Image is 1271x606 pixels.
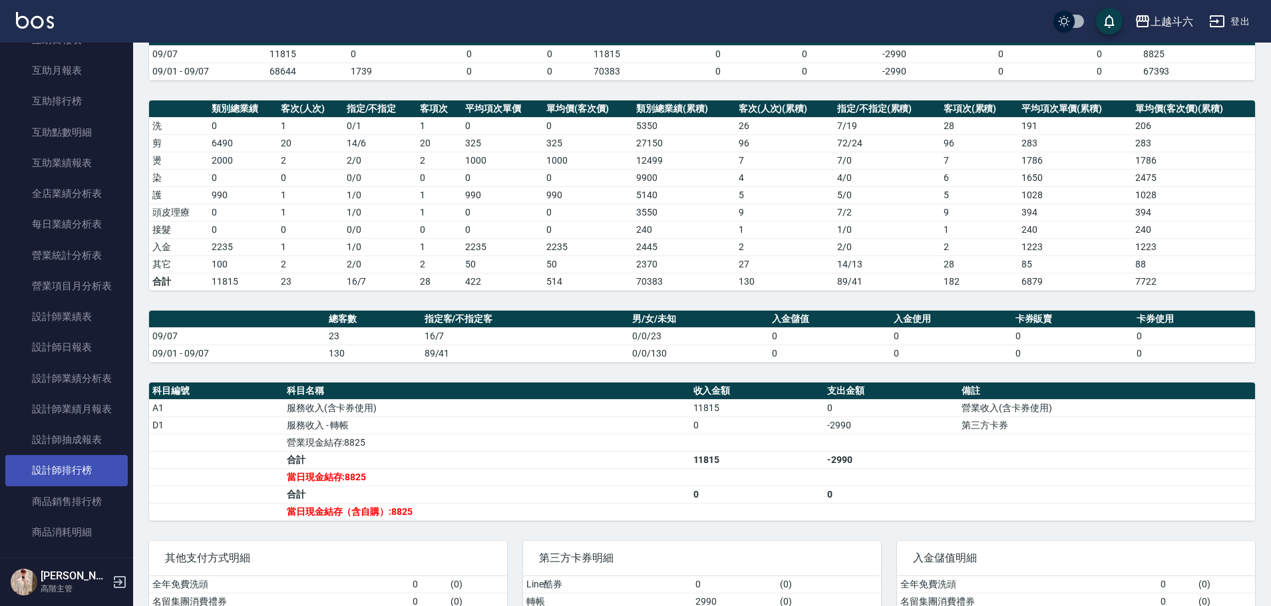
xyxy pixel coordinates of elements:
td: 23 [325,327,421,345]
td: 1 [417,186,462,204]
a: 設計師排行榜 [5,455,128,486]
a: 設計師抽成報表 [5,424,128,455]
td: 0 [769,345,890,362]
td: 7 / 2 [834,204,940,221]
td: 全年免費洗頭 [897,576,1157,593]
td: 1000 [543,152,633,169]
td: 28 [940,255,1018,273]
th: 科目編號 [149,382,283,400]
td: 14 / 13 [834,255,940,273]
td: 0 [208,169,277,186]
td: 0 [462,169,543,186]
td: 0 / 1 [343,117,417,134]
th: 備註 [958,382,1255,400]
td: 1 / 0 [343,186,417,204]
td: 96 [940,134,1018,152]
td: ( 0 ) [447,576,507,593]
td: 1650 [1018,169,1133,186]
table: a dense table [149,311,1255,363]
td: 燙 [149,152,208,169]
td: 1 [417,204,462,221]
td: 當日現金結存（含自購）:8825 [283,503,690,520]
td: 20 [277,134,343,152]
p: 高階主管 [41,583,108,595]
td: 11815 [266,45,347,63]
a: 營業項目月分析表 [5,271,128,301]
td: 2475 [1132,169,1255,186]
td: 283 [1018,134,1133,152]
td: 2235 [462,238,543,255]
td: 0 [429,45,510,63]
a: 每日業績分析表 [5,209,128,239]
td: 0 [890,345,1012,362]
td: 422 [462,273,543,290]
td: 206 [1132,117,1255,134]
td: 09/01 - 09/07 [149,63,266,80]
td: 89/41 [421,345,630,362]
td: 合計 [149,273,208,290]
td: 1 [277,117,343,134]
a: 商品進銷貨報表 [5,547,128,578]
td: 89/41 [834,273,940,290]
td: 7 [940,152,1018,169]
td: 09/01 - 09/07 [149,345,325,362]
td: Line酷券 [523,576,692,593]
td: 11815 [590,45,671,63]
td: 合計 [283,486,690,503]
a: 互助點數明細 [5,117,128,148]
td: 1 [735,221,834,238]
a: 商品消耗明細 [5,517,128,547]
td: 7 / 19 [834,117,940,134]
td: 1 [277,238,343,255]
button: save [1096,8,1123,35]
td: 26 [735,117,834,134]
td: 0 [417,169,462,186]
td: 14 / 6 [343,134,417,152]
th: 客次(人次)(累積) [735,100,834,118]
td: 0 [509,45,590,63]
td: 2445 [633,238,735,255]
td: 20 [417,134,462,152]
td: -2990 [845,63,943,80]
td: 7 / 0 [834,152,940,169]
td: 0 [765,63,846,80]
td: 2235 [208,238,277,255]
td: 0 [347,45,429,63]
td: ( 0 ) [777,576,881,593]
td: 0 [543,169,633,186]
a: 營業統計分析表 [5,240,128,271]
a: 互助月報表 [5,55,128,86]
td: 0 / 0 [343,221,417,238]
td: 240 [1018,221,1133,238]
img: Logo [16,12,54,29]
h5: [PERSON_NAME] [41,569,108,583]
td: 130 [325,345,421,362]
td: 27 [735,255,834,273]
span: 其他支付方式明細 [165,551,491,565]
td: 3550 [633,204,735,221]
td: 27150 [633,134,735,152]
th: 類別總業績 [208,100,277,118]
td: 營業收入(含卡券使用) [958,399,1255,416]
td: 服務收入(含卡券使用) [283,399,690,416]
th: 科目名稱 [283,382,690,400]
td: 0 [1012,345,1134,362]
td: 0 [277,169,343,186]
th: 客次(人次) [277,100,343,118]
a: 設計師日報表 [5,332,128,363]
td: ( 0 ) [1195,576,1255,593]
td: 11815 [208,273,277,290]
a: 設計師業績表 [5,301,128,332]
td: 0 [417,221,462,238]
td: 1223 [1018,238,1133,255]
td: 09/07 [149,327,325,345]
a: 互助業績報表 [5,148,128,178]
td: 68644 [266,63,347,80]
td: 0 [277,221,343,238]
td: 191 [1018,117,1133,134]
td: 23 [277,273,343,290]
td: 2000 [208,152,277,169]
td: 1739 [347,63,429,80]
td: 1 / 0 [834,221,940,238]
th: 客項次 [417,100,462,118]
